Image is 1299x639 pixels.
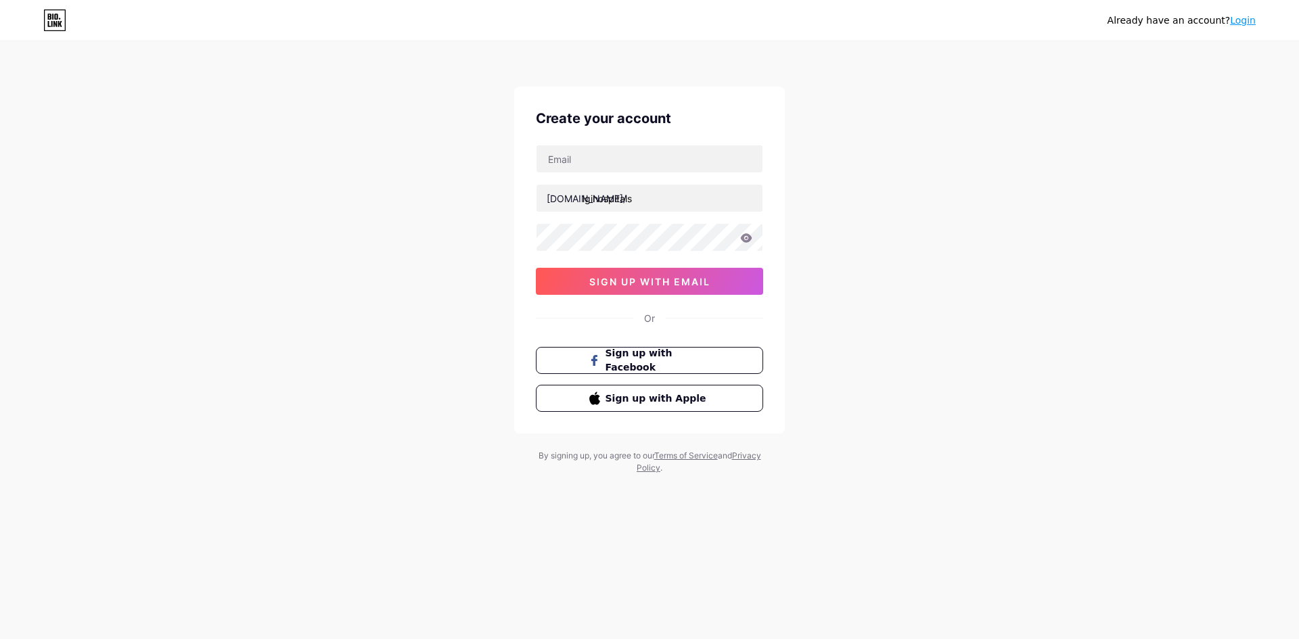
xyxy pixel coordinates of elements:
span: Sign up with Apple [606,392,710,406]
span: Sign up with Facebook [606,346,710,375]
button: sign up with email [536,268,763,295]
button: Sign up with Facebook [536,347,763,374]
div: By signing up, you agree to our and . [534,450,765,474]
button: Sign up with Apple [536,385,763,412]
input: username [537,185,762,212]
div: Already have an account? [1108,14,1256,28]
input: Email [537,145,762,172]
a: Login [1230,15,1256,26]
a: Terms of Service [654,450,718,460]
span: sign up with email [589,276,710,287]
div: Create your account [536,108,763,128]
div: Or [644,311,655,325]
div: [DOMAIN_NAME]/ [547,191,626,206]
